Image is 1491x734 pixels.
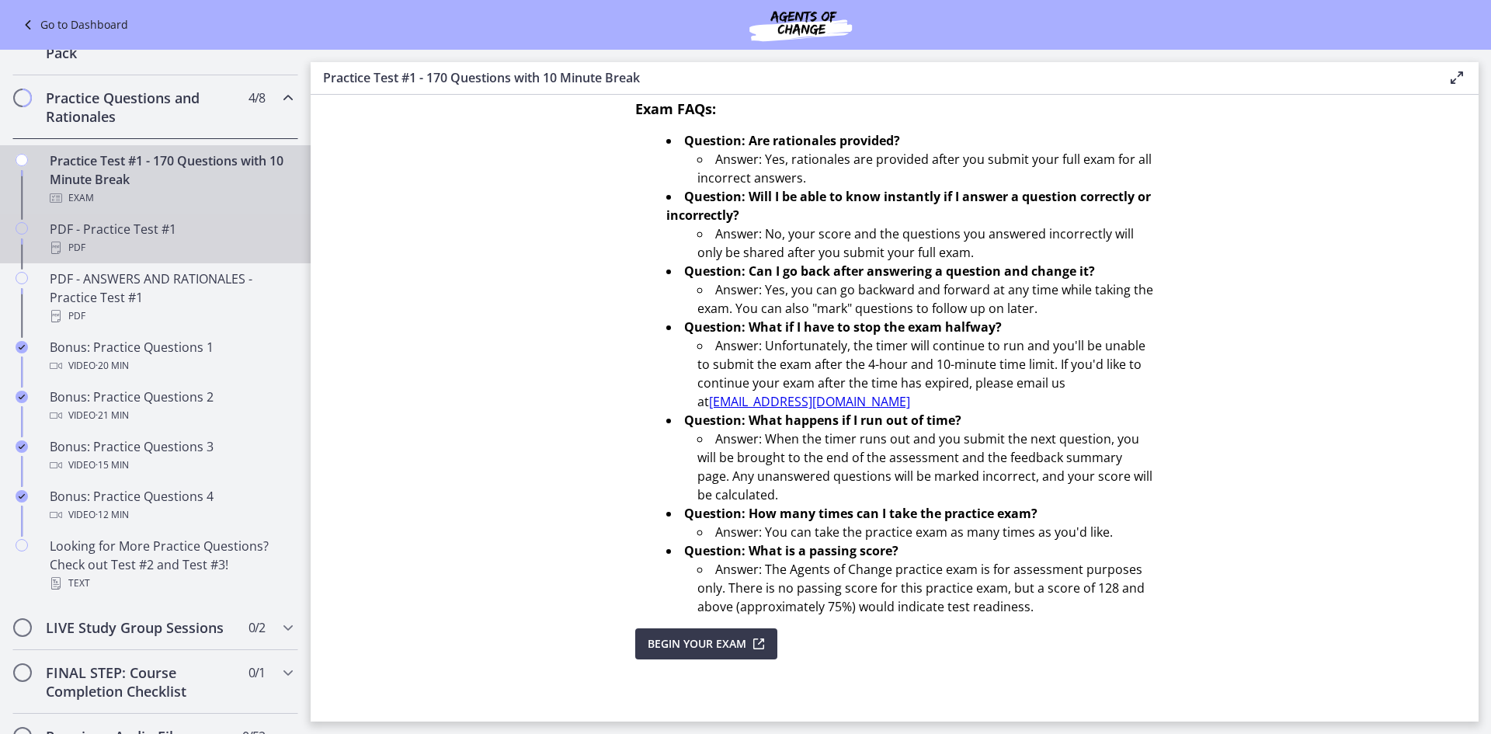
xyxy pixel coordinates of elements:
[50,270,292,325] div: PDF - ANSWERS AND RATIONALES - Practice Test #1
[50,437,292,475] div: Bonus: Practice Questions 3
[50,574,292,593] div: Text
[684,132,900,149] strong: Question: Are rationales provided?
[46,618,235,637] h2: LIVE Study Group Sessions
[50,151,292,207] div: Practice Test #1 - 170 Questions with 10 Minute Break
[697,224,1154,262] li: Answer: No, your score and the questions you answered incorrectly will only be shared after you s...
[697,560,1154,616] li: Answer: The Agents of Change practice exam is for assessment purposes only. There is no passing s...
[50,307,292,325] div: PDF
[50,189,292,207] div: Exam
[50,406,292,425] div: Video
[697,430,1154,504] li: Answer: When the timer runs out and you submit the next question, you will be brought to the end ...
[635,99,716,118] span: Exam FAQs:
[635,628,777,659] button: Begin Your Exam
[96,357,129,375] span: · 20 min
[50,238,292,257] div: PDF
[697,150,1154,187] li: Answer: Yes, rationales are provided after you submit your full exam for all incorrect answers.
[50,357,292,375] div: Video
[248,89,265,107] span: 4 / 8
[96,406,129,425] span: · 21 min
[697,336,1154,411] li: Answer: Unfortunately, the timer will continue to run and you'll be unable to submit the exam aft...
[16,490,28,503] i: Completed
[46,663,235,701] h2: FINAL STEP: Course Completion Checklist
[16,440,28,453] i: Completed
[684,318,1002,336] strong: Question: What if I have to stop the exam halfway?
[684,505,1037,522] strong: Question: How many times can I take the practice exam?
[684,412,961,429] strong: Question: What happens if I run out of time?
[50,456,292,475] div: Video
[96,506,129,524] span: · 12 min
[697,523,1154,541] li: Answer: You can take the practice exam as many times as you'd like.
[684,263,1095,280] strong: Question: Can I go back after answering a question and change it?
[50,338,292,375] div: Bonus: Practice Questions 1
[16,341,28,353] i: Completed
[684,542,898,559] strong: Question: What is a passing score?
[648,635,746,653] span: Begin Your Exam
[50,506,292,524] div: Video
[248,618,265,637] span: 0 / 2
[709,393,910,410] a: [EMAIL_ADDRESS][DOMAIN_NAME]
[50,487,292,524] div: Bonus: Practice Questions 4
[323,68,1423,87] h3: Practice Test #1 - 170 Questions with 10 Minute Break
[96,456,129,475] span: · 15 min
[50,388,292,425] div: Bonus: Practice Questions 2
[16,391,28,403] i: Completed
[19,16,128,34] a: Go to Dashboard
[248,663,265,682] span: 0 / 1
[707,6,894,43] img: Agents of Change Social Work Test Prep
[46,89,235,126] h2: Practice Questions and Rationales
[666,188,1151,224] strong: Question: Will I be able to know instantly if I answer a question correctly or incorrectly?
[50,537,292,593] div: Looking for More Practice Questions? Check out Test #2 and Test #3!
[697,280,1154,318] li: Answer: Yes, you can go backward and forward at any time while taking the exam. You can also "mar...
[50,220,292,257] div: PDF - Practice Test #1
